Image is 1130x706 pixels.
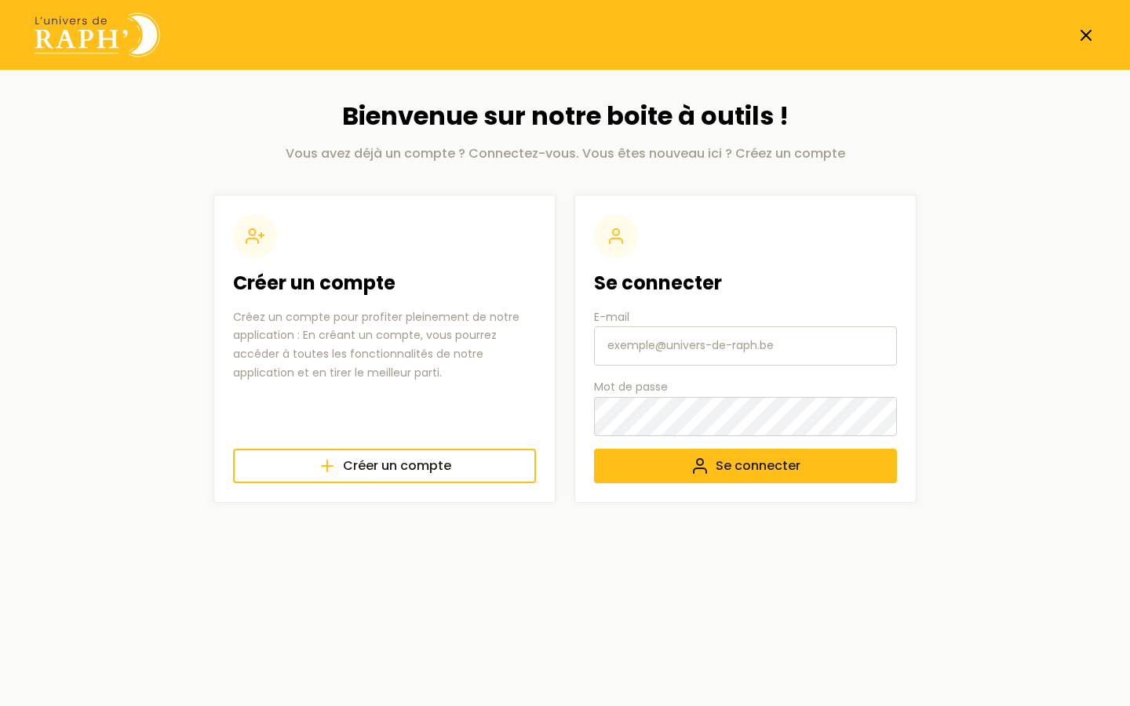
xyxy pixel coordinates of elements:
[594,271,897,296] h2: Se connecter
[594,326,897,366] input: E-mail
[233,271,536,296] h2: Créer un compte
[343,457,451,475] span: Créer un compte
[213,144,917,163] p: Vous avez déjà un compte ? Connectez-vous. Vous êtes nouveau ici ? Créez un compte
[594,449,897,483] button: Se connecter
[233,308,536,383] p: Créez un compte pour profiter pleinement de notre application : En créant un compte, vous pourrez...
[594,308,897,366] label: E-mail
[594,378,897,436] label: Mot de passe
[1077,26,1095,45] a: Fermer la page
[594,397,897,436] input: Mot de passe
[213,101,917,131] h1: Bienvenue sur notre boite à outils !
[716,457,800,475] span: Se connecter
[35,13,160,57] img: Univers de Raph logo
[233,449,536,483] a: Créer un compte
